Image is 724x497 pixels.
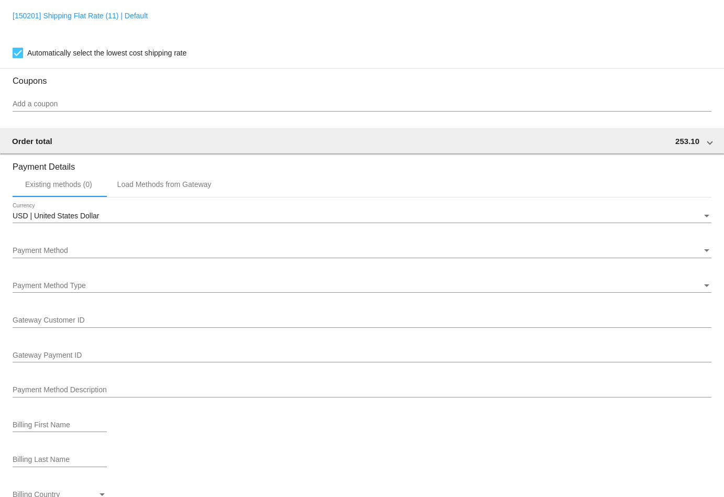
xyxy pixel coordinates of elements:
mat-select: Payment Method Type [13,282,711,290]
a: [150201] Shipping Flat Rate (11) | Default [13,12,148,20]
span: USD | United States Dollar [13,212,99,220]
input: Gateway Payment ID [13,351,711,360]
div: Existing methods (0) [25,180,92,189]
span: Order total [12,137,52,146]
span: Payment Method Type [13,281,86,290]
mat-select: Currency [13,212,711,220]
input: Payment Method Description [13,386,711,394]
h3: Payment Details [13,154,711,172]
input: Billing Last Name [13,456,107,464]
span: Automatically select the lowest cost shipping rate [27,47,187,59]
input: Add a coupon [13,100,711,108]
div: Load Methods from Gateway [117,180,212,189]
input: Billing First Name [13,421,107,429]
input: Gateway Customer ID [13,316,711,325]
mat-select: Payment Method [13,247,711,255]
h3: Coupons [13,68,711,86]
span: 253.10 [675,137,699,146]
span: Payment Method [13,246,68,255]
